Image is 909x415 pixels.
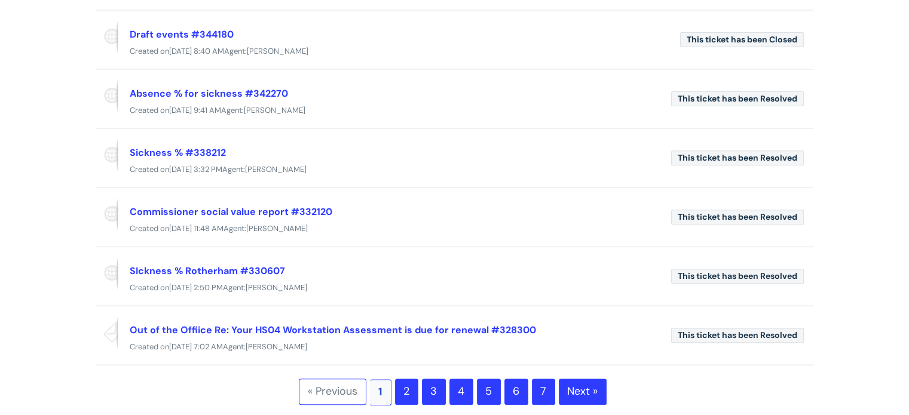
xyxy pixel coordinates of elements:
[169,164,222,174] span: [DATE] 3:32 PM
[422,379,446,405] a: 3
[130,146,226,159] a: Sickness % #338212
[130,324,536,336] a: Out of the Offiice Re: Your HS04 Workstation Assessment is due for renewal #328300
[244,105,305,115] span: [PERSON_NAME]
[671,269,804,284] span: This ticket has been Resolved
[299,379,366,405] span: « Previous
[370,379,391,405] span: 1
[246,342,307,352] span: [PERSON_NAME]
[130,87,288,100] a: Absence % for sickness #342270
[671,150,804,165] span: This ticket has been Resolved
[504,379,528,405] a: 6
[96,44,813,59] div: Created on Agent:
[246,282,307,293] span: [PERSON_NAME]
[96,198,118,231] span: Reported via portal
[247,46,308,56] span: [PERSON_NAME]
[96,103,813,118] div: Created on Agent:
[671,210,804,225] span: This ticket has been Resolved
[96,20,118,54] span: Reported via portal
[96,316,118,349] span: Reported via email
[130,28,234,41] a: Draft events #344180
[130,265,285,277] a: SIckness % Rotherham #330607
[96,257,118,290] span: Reported via portal
[169,342,223,352] span: [DATE] 7:02 AM
[559,379,607,405] a: Next »
[96,79,118,113] span: Reported via portal
[96,139,118,172] span: Reported via portal
[169,282,223,293] span: [DATE] 2:50 PM
[671,328,804,343] span: This ticket has been Resolved
[96,281,813,296] div: Created on Agent:
[671,91,804,106] span: This ticket has been Resolved
[169,46,224,56] span: [DATE] 8:40 AM
[246,223,308,233] span: [PERSON_NAME]
[245,164,307,174] span: [PERSON_NAME]
[477,379,501,405] a: 5
[680,32,804,47] span: This ticket has been Closed
[96,162,813,177] div: Created on Agent:
[96,222,813,236] div: Created on Agent:
[449,379,473,405] a: 4
[96,340,813,355] div: Created on Agent:
[169,223,224,233] span: [DATE] 11:48 AM
[169,105,221,115] span: [DATE] 9:41 AM
[532,379,555,405] a: 7
[395,379,418,405] a: 2
[130,205,332,218] a: Commissioner social value report #332120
